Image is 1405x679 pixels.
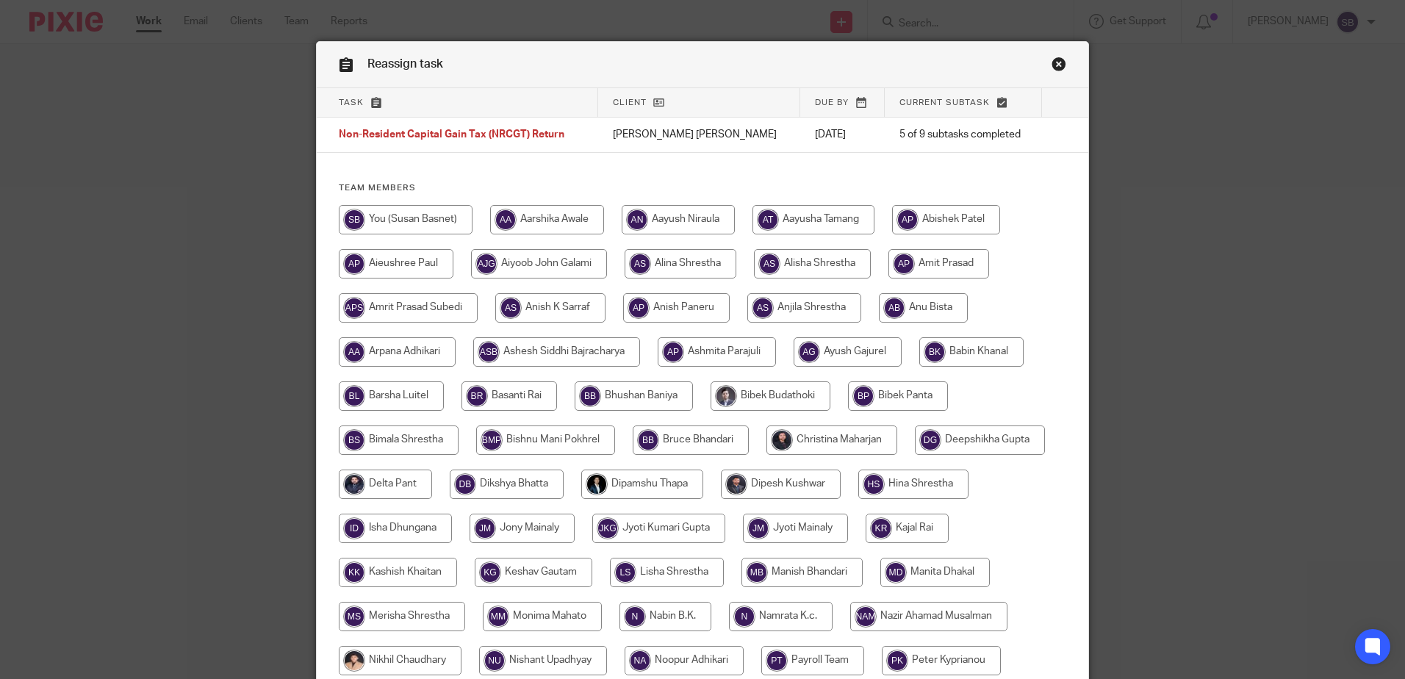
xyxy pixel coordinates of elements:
span: Task [339,98,364,107]
h4: Team members [339,182,1066,194]
td: 5 of 9 subtasks completed [885,118,1042,153]
p: [DATE] [815,127,870,142]
span: Due by [815,98,849,107]
p: [PERSON_NAME] [PERSON_NAME] [613,127,786,142]
a: Close this dialog window [1052,57,1066,76]
span: Non-Resident Capital Gain Tax (NRCGT) Return [339,130,564,140]
span: Client [613,98,647,107]
span: Current subtask [899,98,990,107]
span: Reassign task [367,58,443,70]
